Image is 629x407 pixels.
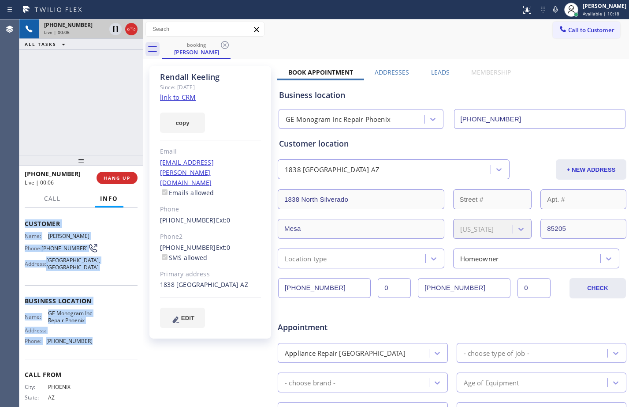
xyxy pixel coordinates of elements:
span: EDIT [181,315,194,321]
div: booking [163,41,230,48]
span: Info [100,195,118,203]
span: [PHONE_NUMBER] [41,245,88,252]
span: PHOENIX [48,384,92,390]
button: Hang up [125,23,138,35]
div: Customer location [279,138,625,150]
span: Business location [25,297,138,305]
span: State: [25,394,48,401]
span: City: [25,384,48,390]
button: Info [95,190,123,207]
span: ALL TASKS [25,41,56,47]
input: Phone Number 2 [418,278,510,298]
a: [EMAIL_ADDRESS][PERSON_NAME][DOMAIN_NAME] [160,158,214,187]
label: Book Appointment [288,68,353,76]
span: [PERSON_NAME] [48,233,92,239]
button: ALL TASKS [19,39,74,49]
span: Address: [25,260,46,267]
input: City [278,219,444,239]
button: copy [160,113,205,133]
span: Name: [25,313,48,320]
div: - choose type of job - [464,348,529,358]
div: Phone2 [160,232,261,242]
span: Appointment [278,321,393,333]
button: HANG UP [97,172,138,184]
span: Available | 10:18 [583,11,619,17]
span: Ext: 0 [216,243,231,252]
input: SMS allowed [162,254,167,260]
span: Customer [25,219,138,228]
input: Ext. [378,278,411,298]
label: Leads [431,68,450,76]
div: [PERSON_NAME] [163,48,230,56]
div: Appliance Repair [GEOGRAPHIC_DATA] [285,348,406,358]
a: link to CRM [160,93,196,102]
div: Business location [279,89,625,101]
button: CHECK [569,278,626,298]
div: - choose brand - [285,377,335,388]
a: [PHONE_NUMBER] [160,243,216,252]
div: 1838 [GEOGRAPHIC_DATA] AZ [160,280,261,290]
div: [PERSON_NAME] [583,2,626,10]
label: SMS allowed [160,253,207,262]
div: Phone [160,204,261,215]
label: Membership [471,68,511,76]
button: + NEW ADDRESS [556,159,626,180]
div: Since: [DATE] [160,82,261,92]
div: 1838 [GEOGRAPHIC_DATA] AZ [285,165,380,175]
div: Email [160,147,261,157]
button: Call [39,190,66,207]
div: Primary address [160,269,261,279]
input: Apt. # [540,189,626,209]
div: Location type [285,253,327,264]
div: Age of Equipment [464,377,519,388]
span: Call From [25,370,138,379]
button: EDIT [160,308,205,328]
span: [GEOGRAPHIC_DATA], [GEOGRAPHIC_DATA] [46,257,100,271]
div: Rendall Keeling [160,72,261,82]
label: Emails allowed [160,188,214,197]
span: [PHONE_NUMBER] [46,338,93,344]
a: [PHONE_NUMBER] [160,216,216,224]
input: Ext. 2 [517,278,551,298]
span: AZ [48,394,92,401]
span: [PHONE_NUMBER] [25,170,81,178]
input: ZIP [540,219,626,239]
div: Rendall Keeling [163,39,230,58]
span: [PHONE_NUMBER] [44,21,93,29]
span: Live | 00:06 [25,179,54,186]
span: Phone: [25,338,46,344]
button: Call to Customer [553,22,620,38]
span: GE Monogram Inc Repair Phoenix [48,310,92,324]
div: GE Monogram Inc Repair Phoenix [286,114,391,124]
span: Name: [25,233,48,239]
div: Homeowner [460,253,499,264]
span: HANG UP [104,175,130,181]
input: Phone Number [278,278,371,298]
span: Call to Customer [568,26,614,34]
input: Search [146,22,264,36]
button: Mute [549,4,562,16]
span: Live | 00:06 [44,29,70,35]
input: Street # [453,189,532,209]
span: Address: [25,327,48,334]
button: Hold Customer [109,23,122,35]
span: Call [44,195,61,203]
span: Ext: 0 [216,216,231,224]
span: Phone: [25,245,41,252]
input: Address [278,189,444,209]
input: Emails allowed [162,189,167,195]
input: Phone Number [454,109,626,129]
label: Addresses [375,68,409,76]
